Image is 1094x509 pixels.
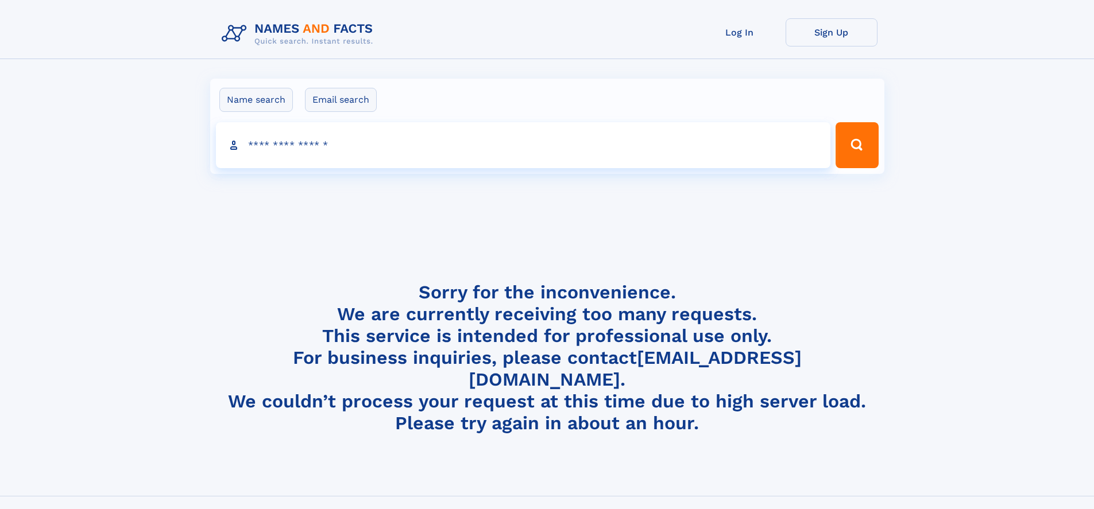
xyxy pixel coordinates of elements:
[786,18,877,46] a: Sign Up
[469,347,802,390] a: [EMAIL_ADDRESS][DOMAIN_NAME]
[217,18,382,49] img: Logo Names and Facts
[216,122,831,168] input: search input
[305,88,377,112] label: Email search
[694,18,786,46] a: Log In
[836,122,878,168] button: Search Button
[219,88,293,112] label: Name search
[217,281,877,434] h4: Sorry for the inconvenience. We are currently receiving too many requests. This service is intend...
